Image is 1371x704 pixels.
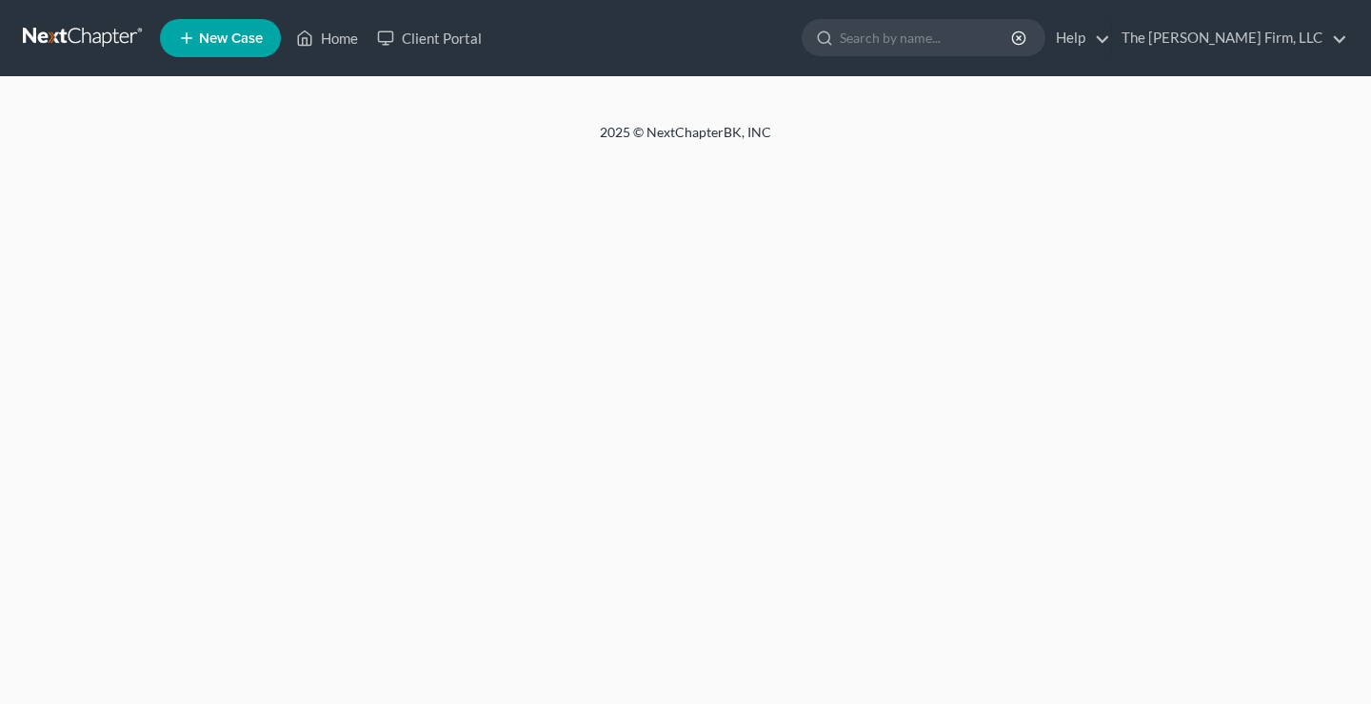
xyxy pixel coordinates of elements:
[368,21,491,55] a: Client Portal
[199,31,263,46] span: New Case
[143,123,1228,157] div: 2025 © NextChapterBK, INC
[287,21,368,55] a: Home
[1046,21,1110,55] a: Help
[840,20,1014,55] input: Search by name...
[1112,21,1347,55] a: The [PERSON_NAME] Firm, LLC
